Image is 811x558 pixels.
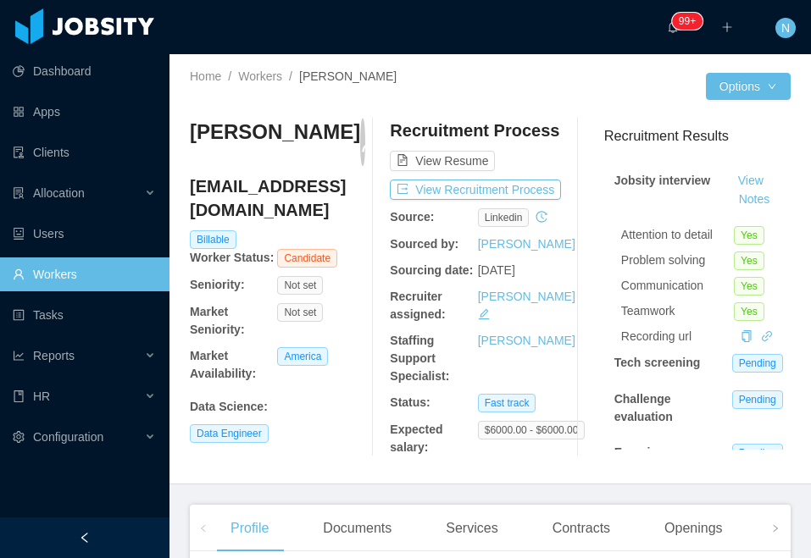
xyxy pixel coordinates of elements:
[734,226,764,245] span: Yes
[13,54,156,88] a: icon: pie-chartDashboard
[390,151,495,171] button: icon: file-textView Resume
[238,69,282,83] a: Workers
[706,73,791,100] button: Optionsicon: down
[190,424,269,443] span: Data Engineer
[13,390,25,402] i: icon: book
[33,186,85,200] span: Allocation
[478,308,490,320] i: icon: edit
[277,276,323,295] span: Not set
[390,183,561,196] a: icon: exportView Recruitment Process
[651,505,736,552] div: Openings
[390,210,434,224] b: Source:
[721,21,733,33] i: icon: plus
[478,421,586,439] span: $6000.00 - $6000.00
[732,354,783,373] span: Pending
[734,251,764,270] span: Yes
[13,257,156,291] a: icon: userWorkers
[190,251,274,264] b: Worker Status:
[390,154,495,168] a: icon: file-textView Resume
[614,174,711,187] strong: Jobsity interview
[199,524,208,533] i: icon: left
[761,330,773,342] i: icon: link
[478,263,515,277] span: [DATE]
[478,290,575,303] a: [PERSON_NAME]
[13,350,25,362] i: icon: line-chart
[277,347,328,366] span: America
[33,349,75,362] span: Reports
[741,328,753,345] div: Copy
[228,69,231,83] span: /
[190,230,236,249] span: Billable
[390,237,458,251] b: Sourced by:
[732,390,783,409] span: Pending
[478,237,575,251] a: [PERSON_NAME]
[13,187,25,199] i: icon: solution
[614,445,678,477] strong: Experience evaluation
[390,263,473,277] b: Sourcing date:
[621,302,734,320] div: Teamwork
[309,505,405,552] div: Documents
[190,174,365,222] h4: [EMAIL_ADDRESS][DOMAIN_NAME]
[13,217,156,251] a: icon: robotUsers
[771,524,780,533] i: icon: right
[781,18,790,38] span: N
[190,119,360,146] h3: [PERSON_NAME]
[190,400,268,413] b: Data Science :
[732,190,777,210] button: Notes
[299,69,397,83] span: [PERSON_NAME]
[614,356,701,369] strong: Tech screening
[734,302,764,321] span: Yes
[33,389,50,403] span: HR
[13,298,156,332] a: icon: profileTasks
[289,69,292,83] span: /
[190,305,245,336] b: Market Seniority:
[190,349,256,380] b: Market Availability:
[13,135,156,169] a: icon: auditClients
[667,21,679,33] i: icon: bell
[621,277,734,295] div: Communication
[390,395,430,409] b: Status:
[277,249,337,268] span: Candidate
[478,334,575,347] a: [PERSON_NAME]
[604,125,791,146] h3: Recruitment Results
[732,174,769,187] a: View
[621,328,734,345] div: Recording url
[614,392,673,423] strong: Challenge evaluation
[190,69,221,83] a: Home
[539,505,624,552] div: Contracts
[761,329,773,343] a: icon: link
[478,394,536,412] span: Fast track
[190,278,245,291] b: Seniority:
[277,303,323,322] span: Not set
[741,330,753,342] i: icon: copy
[734,277,764,296] span: Yes
[390,334,449,383] b: Staffing Support Specialist:
[390,423,442,454] b: Expected salary:
[536,211,547,223] i: icon: history
[217,505,282,552] div: Profile
[621,226,734,244] div: Attention to detail
[33,430,103,444] span: Configuration
[360,130,384,153] i: icon: user
[432,505,511,552] div: Services
[478,208,530,227] span: linkedin
[13,95,156,129] a: icon: appstoreApps
[621,251,734,269] div: Problem solving
[732,444,783,462] span: Pending
[13,431,25,443] i: icon: setting
[390,290,445,321] b: Recruiter assigned:
[672,13,703,30] sup: 1678
[390,180,561,200] button: icon: exportView Recruitment Process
